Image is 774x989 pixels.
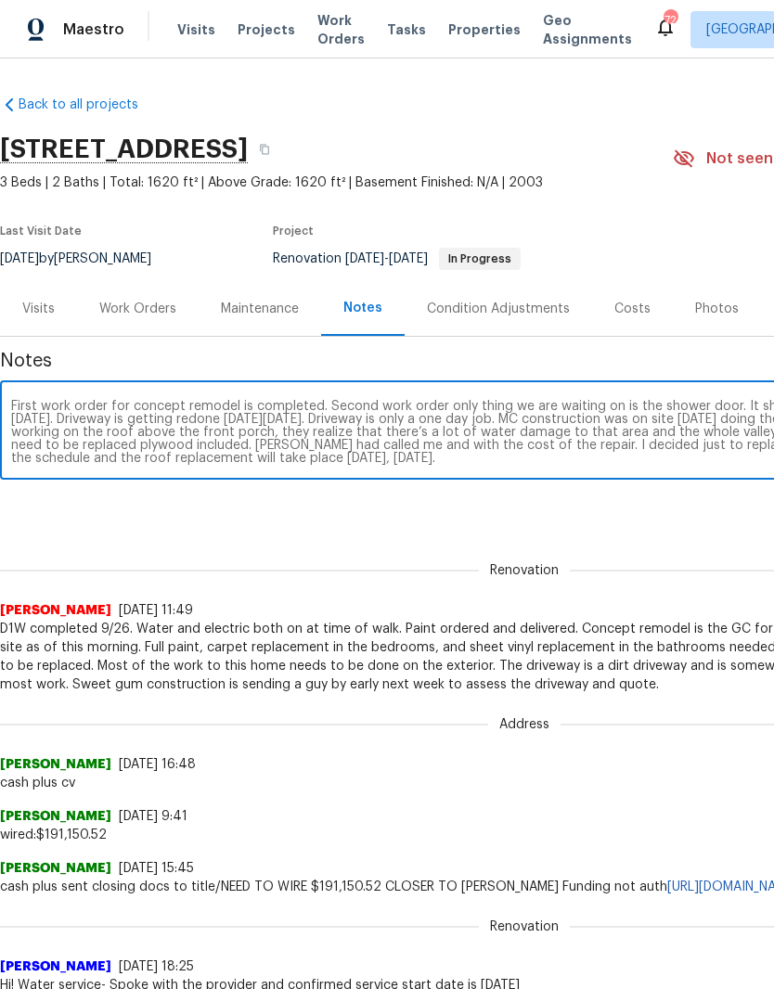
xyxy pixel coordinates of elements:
[695,300,739,318] div: Photos
[119,960,194,973] span: [DATE] 18:25
[345,252,428,265] span: -
[479,918,570,936] span: Renovation
[389,252,428,265] span: [DATE]
[317,11,365,48] span: Work Orders
[343,299,382,317] div: Notes
[119,810,187,823] span: [DATE] 9:41
[99,300,176,318] div: Work Orders
[448,20,521,39] span: Properties
[427,300,570,318] div: Condition Adjustments
[387,23,426,36] span: Tasks
[221,300,299,318] div: Maintenance
[614,300,651,318] div: Costs
[119,758,196,771] span: [DATE] 16:48
[441,253,519,264] span: In Progress
[479,561,570,580] span: Renovation
[119,604,193,617] span: [DATE] 11:49
[119,862,194,875] span: [DATE] 15:45
[543,11,632,48] span: Geo Assignments
[273,225,314,237] span: Project
[63,20,124,39] span: Maestro
[345,252,384,265] span: [DATE]
[664,11,677,30] div: 72
[238,20,295,39] span: Projects
[273,252,521,265] span: Renovation
[248,133,281,166] button: Copy Address
[177,20,215,39] span: Visits
[488,715,561,734] span: Address
[22,300,55,318] div: Visits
